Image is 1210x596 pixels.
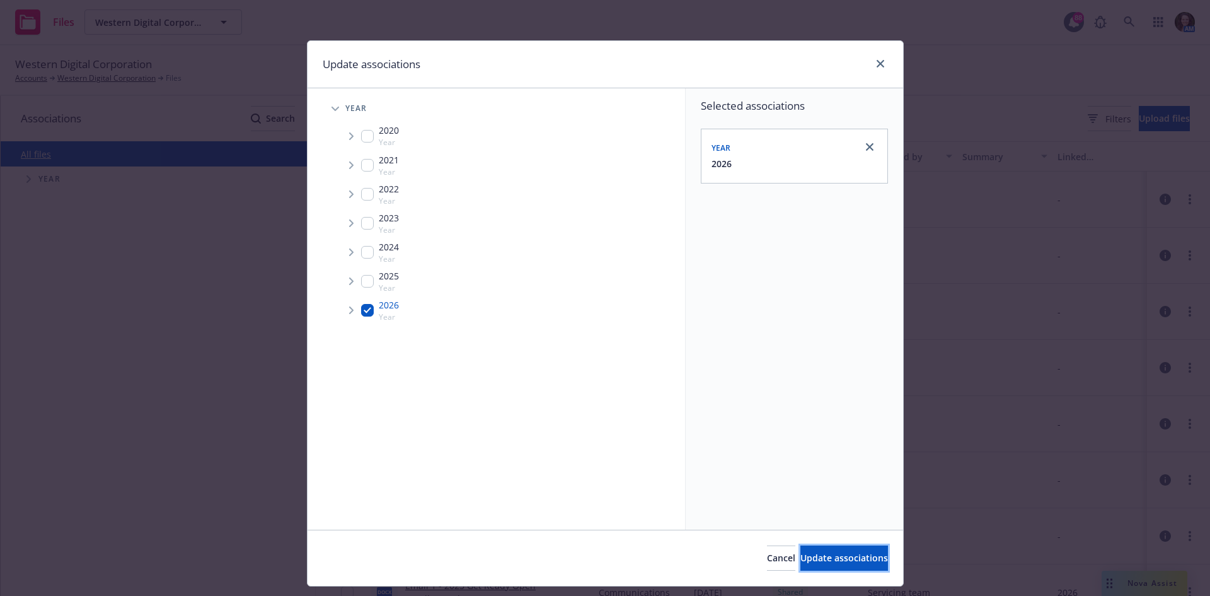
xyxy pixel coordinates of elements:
span: Year [379,167,399,177]
span: Cancel [767,552,795,564]
span: 2021 [379,153,399,167]
span: Year [379,137,399,148]
span: 2026 [379,298,399,312]
a: close [862,139,877,155]
span: 2025 [379,269,399,283]
h1: Update associations [323,56,420,73]
span: Year [712,143,731,153]
button: Update associations [800,546,888,571]
span: 2023 [379,211,399,225]
span: Selected associations [701,98,888,114]
span: Year [379,225,399,235]
span: 2022 [379,182,399,196]
button: 2026 [712,157,732,170]
span: Year [379,283,399,293]
button: Cancel [767,546,795,571]
a: close [873,56,888,71]
span: 2024 [379,240,399,254]
span: Year [379,254,399,264]
span: Year [379,196,399,206]
span: Update associations [800,552,888,564]
div: Tree Example [308,96,685,325]
span: Year [379,312,399,322]
span: Year [345,105,367,112]
span: 2020 [379,124,399,137]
